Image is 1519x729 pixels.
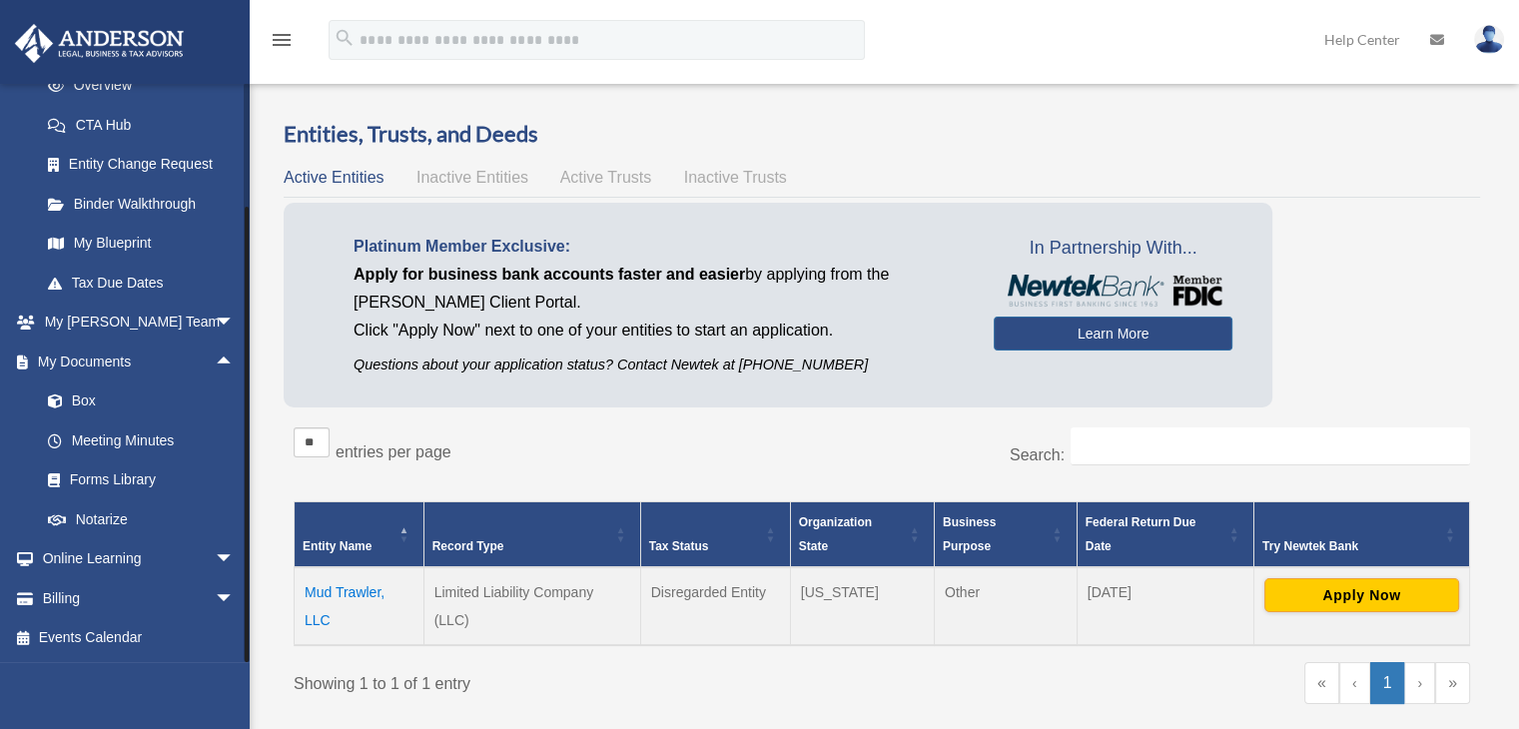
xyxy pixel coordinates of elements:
[28,499,265,539] a: Notarize
[1086,515,1196,553] span: Federal Return Due Date
[334,27,356,49] i: search
[994,317,1232,351] a: Learn More
[354,233,964,261] p: Platinum Member Exclusive:
[640,567,790,645] td: Disregarded Entity
[28,460,265,500] a: Forms Library
[640,501,790,567] th: Tax Status: Activate to sort
[799,515,872,553] span: Organization State
[1253,501,1469,567] th: Try Newtek Bank : Activate to sort
[354,353,964,377] p: Questions about your application status? Contact Newtek at [PHONE_NUMBER]
[432,539,504,553] span: Record Type
[270,28,294,52] i: menu
[423,501,640,567] th: Record Type: Activate to sort
[354,317,964,345] p: Click "Apply Now" next to one of your entities to start an application.
[1077,501,1253,567] th: Federal Return Due Date: Activate to sort
[14,618,265,658] a: Events Calendar
[416,169,528,186] span: Inactive Entities
[14,303,265,343] a: My [PERSON_NAME] Teamarrow_drop_down
[294,662,867,698] div: Showing 1 to 1 of 1 entry
[28,263,255,303] a: Tax Due Dates
[1077,567,1253,645] td: [DATE]
[303,539,372,553] span: Entity Name
[28,66,245,106] a: Overview
[295,501,424,567] th: Entity Name: Activate to invert sorting
[423,567,640,645] td: Limited Liability Company (LLC)
[1474,25,1504,54] img: User Pic
[994,233,1232,265] span: In Partnership With...
[14,539,265,579] a: Online Learningarrow_drop_down
[790,501,934,567] th: Organization State: Activate to sort
[354,261,964,317] p: by applying from the [PERSON_NAME] Client Portal.
[684,169,787,186] span: Inactive Trusts
[14,578,265,618] a: Billingarrow_drop_down
[1010,446,1065,463] label: Search:
[215,539,255,580] span: arrow_drop_down
[284,119,1480,150] h3: Entities, Trusts, and Deeds
[28,105,255,145] a: CTA Hub
[270,35,294,52] a: menu
[790,567,934,645] td: [US_STATE]
[215,303,255,344] span: arrow_drop_down
[1264,578,1459,612] button: Apply Now
[28,420,265,460] a: Meeting Minutes
[28,381,265,421] a: Box
[284,169,383,186] span: Active Entities
[9,24,190,63] img: Anderson Advisors Platinum Portal
[28,224,255,264] a: My Blueprint
[1262,534,1439,558] div: Try Newtek Bank
[934,501,1077,567] th: Business Purpose: Activate to sort
[649,539,709,553] span: Tax Status
[354,266,745,283] span: Apply for business bank accounts faster and easier
[215,342,255,382] span: arrow_drop_up
[560,169,652,186] span: Active Trusts
[215,578,255,619] span: arrow_drop_down
[943,515,996,553] span: Business Purpose
[28,145,255,185] a: Entity Change Request
[336,443,451,460] label: entries per page
[1304,662,1339,704] a: First
[14,342,265,381] a: My Documentsarrow_drop_up
[295,567,424,645] td: Mud Trawler, LLC
[1004,275,1222,307] img: NewtekBankLogoSM.png
[934,567,1077,645] td: Other
[28,184,255,224] a: Binder Walkthrough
